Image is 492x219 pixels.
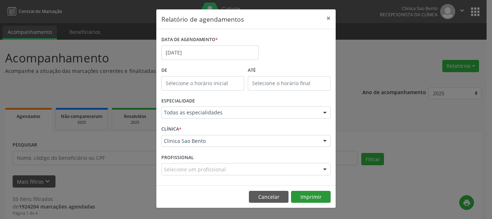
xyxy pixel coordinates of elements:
button: Cancelar [249,191,289,203]
input: Selecione o horário inicial [161,76,244,91]
label: De [161,65,244,76]
button: Close [321,9,336,27]
span: Clinica Sao Bento [164,137,316,145]
span: Selecione um profissional [164,166,226,173]
input: Selecione uma data ou intervalo [161,45,259,60]
span: Todas as especialidades [164,109,316,116]
input: Selecione o horário final [248,76,331,91]
label: ESPECIALIDADE [161,96,195,107]
label: DATA DE AGENDAMENTO [161,34,218,45]
label: PROFISSIONAL [161,152,194,163]
button: Imprimir [291,191,331,203]
h5: Relatório de agendamentos [161,14,244,24]
label: ATÉ [248,65,331,76]
label: CLÍNICA [161,124,182,135]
